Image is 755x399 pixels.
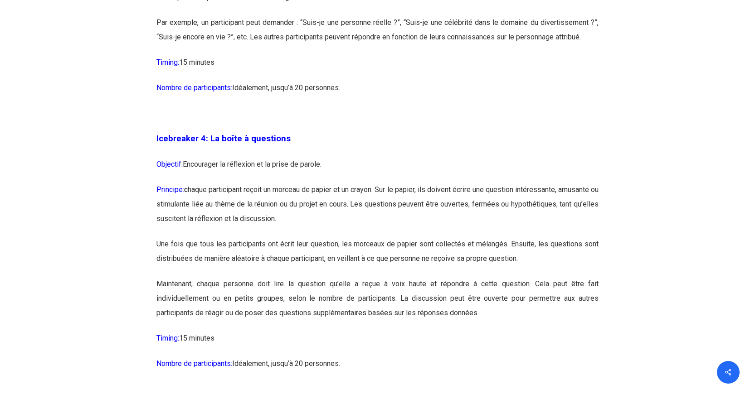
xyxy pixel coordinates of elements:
[156,55,599,81] p: 15 minutes
[156,183,599,237] p: haque participant reçoit un morceau de papier et un crayon. Sur le papier, ils doivent écrire une...
[156,237,599,277] p: Une fois que tous les participants ont écrit leur question, les morceaux de papier sont collectés...
[156,334,179,342] span: Timing:
[156,356,599,382] p: Idéalement, jusqu’à 20 personnes.
[156,58,179,67] span: Timing:
[156,15,599,55] p: Par exemple, un participant peut demander : “Suis-je une personne réelle ?”, “Suis-je une célébri...
[156,134,291,144] span: Icebreaker 4: La boîte à questions
[156,359,232,368] span: Nombre de participants:
[156,185,188,194] span: Principe:
[156,331,599,356] p: 15 minutes
[156,81,599,106] p: Idéalement, jusqu’à 20 personnes.
[184,185,188,194] span: c
[156,157,599,183] p: Encourager la réflexion et la prise de parole.
[156,83,232,92] span: Nombre de participants:
[156,160,183,168] span: Objectif:
[156,277,599,331] p: Maintenant, chaque personne doit lire la question qu’elle a reçue à voix haute et répondre à cett...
